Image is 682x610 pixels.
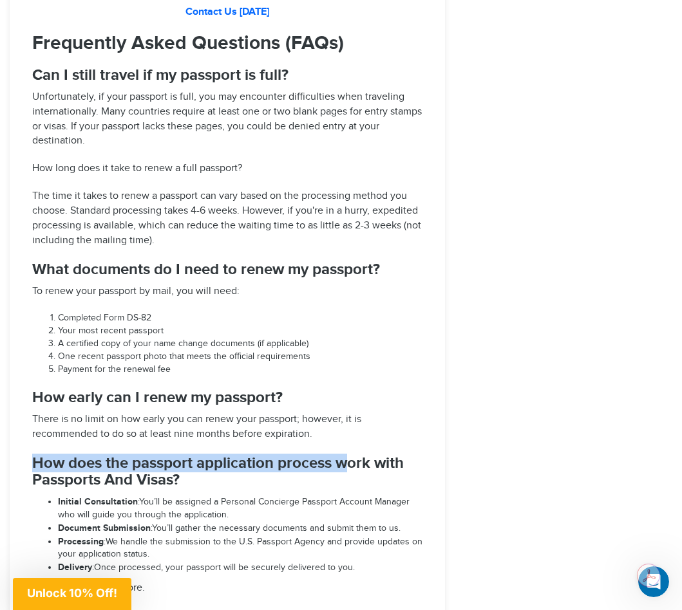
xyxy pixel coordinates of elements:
[58,535,422,562] li: We handle the submission to the U.S. Passport Agency and provide updates on your application status.
[13,578,131,610] div: Unlock 10% Off!
[58,496,138,507] strong: Initial Consultation
[27,586,117,600] span: Unlock 10% Off!
[58,523,152,533] span: :
[32,388,283,407] span: How early can I renew my passport?
[32,162,242,174] span: How long does it take to renew a full passport?
[58,522,151,533] strong: Document Submission
[32,454,404,489] span: How does the passport application process work with Passports And Visas?
[58,562,92,573] strong: Delivery
[58,495,422,522] li: You’ll be assigned a Personal Concierge Passport Account Manager who will guide you through the a...
[58,364,171,374] span: Payment for the renewal fee
[58,536,104,547] strong: Processing
[32,413,361,440] span: There is no limit on how early you can renew your passport; however, it is recommended to do so a...
[58,326,164,336] span: Your most recent passport
[58,537,106,547] span: :
[32,285,240,297] span: To renew your passport by mail, you will need:
[58,562,94,573] span: :
[185,6,269,18] a: Contact Us [DATE]
[32,581,422,596] p: to know more.
[32,32,344,55] span: Frequently Asked Questions (FAQs)
[32,66,289,84] span: Can I still travel if my passport is full?
[32,190,421,246] span: The time it takes to renew a passport can vary based on the processing method you choose. Standar...
[58,522,422,535] li: You’ll gather the necessary documents and submit them to us.
[32,91,422,147] span: Unfortunately, if your passport is full, you may encounter difficulties when traveling internatio...
[58,351,310,362] span: One recent passport photo that meets the official requirements
[32,260,380,279] span: What documents do I need to renew my passport?
[58,313,151,323] span: Completed Form DS-82
[58,497,139,507] span: :
[58,561,422,575] li: Once processed, your passport will be securely delivered to you.
[58,338,308,349] span: A certified copy of your name change documents (if applicable)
